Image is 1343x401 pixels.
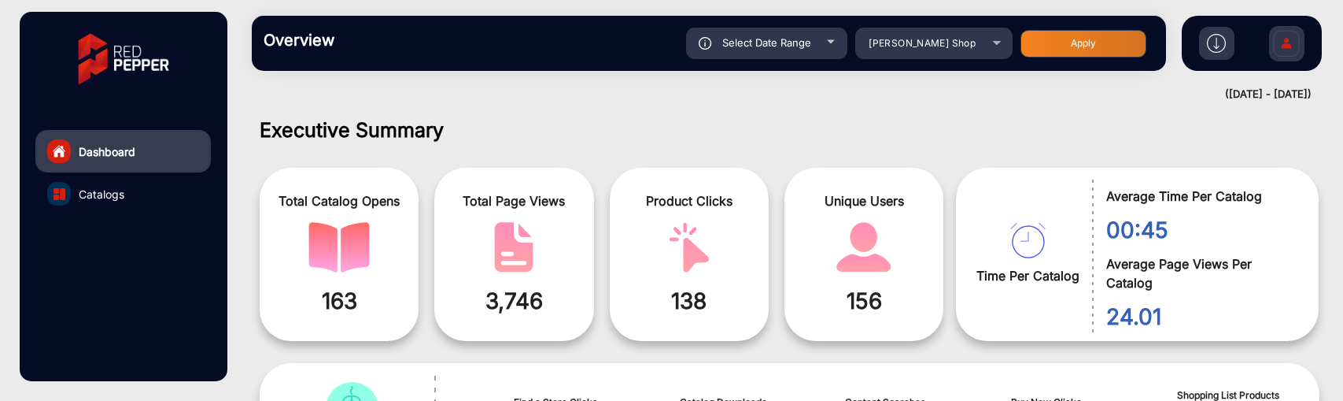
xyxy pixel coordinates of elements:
img: catalog [308,222,370,273]
img: catalog [53,188,65,200]
span: 156 [796,284,932,317]
h1: Executive Summary [260,118,1319,142]
img: icon [699,37,712,50]
span: [PERSON_NAME] Shop [869,37,976,49]
h3: Overview [264,31,484,50]
button: Apply [1020,30,1146,58]
span: Total Catalog Opens [271,191,407,210]
img: catalog [483,222,544,273]
span: 24.01 [1106,300,1295,333]
img: vmg-logo [67,20,180,98]
div: ([DATE] - [DATE]) [236,87,1312,102]
img: catalog [1010,223,1046,258]
span: Catalogs [79,186,124,202]
span: Average Page Views Per Catalog [1106,254,1295,292]
a: Catalogs [35,173,211,215]
span: Unique Users [796,191,932,210]
span: Product Clicks [622,191,757,210]
img: catalog [659,222,720,273]
span: Total Page Views [446,191,581,210]
span: 00:45 [1106,213,1295,247]
span: Select Date Range [722,36,811,49]
span: 138 [622,284,757,317]
img: home [52,144,66,158]
span: 3,746 [446,284,581,317]
img: Sign%20Up.svg [1270,18,1303,73]
img: catalog [833,222,895,273]
a: Dashboard [35,130,211,173]
span: Average Time Per Catalog [1106,187,1295,206]
span: Dashboard [79,143,135,160]
span: 163 [271,284,407,317]
img: h2download.svg [1207,34,1226,53]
